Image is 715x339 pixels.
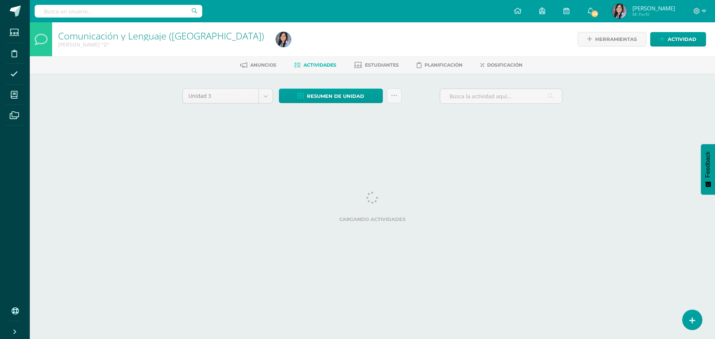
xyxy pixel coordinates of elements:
a: Resumen de unidad [279,89,383,103]
a: Planificación [417,59,463,71]
a: Comunicación y Lenguaje ([GEOGRAPHIC_DATA]) [58,29,264,42]
h1: Comunicación y Lenguaje (Inglés) [58,31,267,41]
img: 055d0232309eceac77de527047121526.png [612,4,627,19]
span: Herramientas [595,32,637,46]
a: Herramientas [578,32,646,47]
span: 20 [591,10,599,18]
a: Anuncios [240,59,276,71]
label: Cargando actividades [182,217,562,222]
span: [PERSON_NAME] [632,4,675,12]
span: Actividad [668,32,696,46]
input: Busca la actividad aquí... [440,89,562,103]
div: Quinto Bachillerato 'D' [58,41,267,48]
span: Planificación [425,62,463,68]
span: Mi Perfil [632,11,675,17]
span: Dosificación [487,62,522,68]
a: Dosificación [480,59,522,71]
span: Anuncios [250,62,276,68]
a: Estudiantes [354,59,399,71]
a: Unidad 3 [183,89,273,103]
a: Actividad [650,32,706,47]
span: Estudiantes [365,62,399,68]
img: 055d0232309eceac77de527047121526.png [276,32,291,47]
span: Unidad 3 [188,89,253,103]
a: Actividades [294,59,336,71]
span: Resumen de unidad [307,89,364,103]
input: Busca un usuario... [35,5,202,17]
span: Actividades [304,62,336,68]
span: Feedback [705,151,711,178]
button: Feedback - Mostrar encuesta [701,144,715,195]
